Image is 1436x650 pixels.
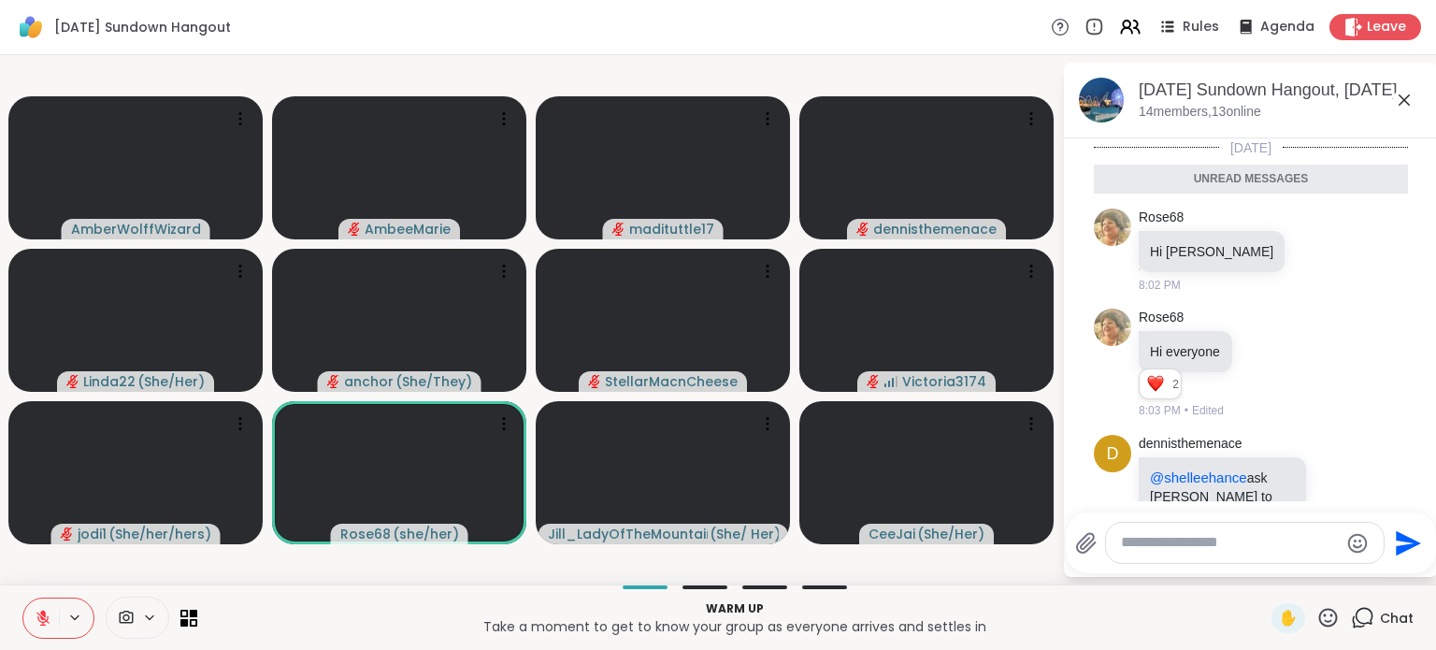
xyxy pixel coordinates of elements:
span: Rules [1183,18,1219,36]
span: audio-muted [348,223,361,236]
p: 14 members, 13 online [1139,103,1261,122]
span: @shelleehance [1150,469,1247,485]
a: Rose68 [1139,309,1184,327]
button: Send [1385,522,1427,564]
a: Rose68 [1139,209,1184,227]
span: audio-muted [66,375,79,388]
span: AmberWolffWizard [71,220,201,238]
div: Unread messages [1094,165,1408,195]
span: audio-muted [612,223,625,236]
span: Edited [1192,402,1224,419]
span: dennisthemenace [873,220,997,238]
span: StellarMacnCheese [605,372,738,391]
img: https://sharewell-space-live.sfo3.digitaloceanspaces.com/user-generated/cd3f7208-5c1d-4ded-b9f4-9... [1094,209,1131,246]
div: [DATE] Sundown Hangout, [DATE] [1139,79,1423,102]
span: Linda22 [83,372,136,391]
span: • [1185,402,1188,419]
img: ShareWell Logomark [15,11,47,43]
span: audio-muted [856,223,869,236]
p: Hi everyone [1150,342,1221,361]
p: Take a moment to get to know your group as everyone arrives and settles in [208,617,1260,636]
span: madituttle17 [629,220,714,238]
p: ask [PERSON_NAME] to open a for uno 930 [1150,469,1295,525]
a: dennisthemenace [1139,435,1242,454]
img: https://sharewell-space-live.sfo3.digitaloceanspaces.com/user-generated/cd3f7208-5c1d-4ded-b9f4-9... [1094,309,1131,346]
span: ✋ [1279,607,1298,629]
span: anchor [344,372,394,391]
span: 8:02 PM [1139,277,1181,294]
span: ( She/Her ) [137,372,205,391]
span: [DATE] [1219,138,1283,157]
span: ( She/her/hers ) [108,525,211,543]
span: ( She/Her ) [917,525,984,543]
button: Emoji picker [1346,532,1369,555]
img: Sunday Sundown Hangout, Sep 14 [1079,78,1124,123]
div: Reaction list [1140,369,1172,399]
span: Leave [1367,18,1406,36]
button: Reactions: love [1145,377,1165,392]
span: 8:03 PM [1139,402,1181,419]
span: AmbeeMarie [365,220,451,238]
p: Warm up [208,600,1260,617]
span: ( She/ Her ) [710,525,778,543]
span: audio-muted [588,375,601,388]
span: audio-muted [61,527,74,541]
span: jodi1 [78,525,107,543]
span: ( she/her ) [393,525,459,543]
span: Chat [1380,609,1414,628]
span: [DATE] Sundown Hangout [54,18,231,36]
span: Victoria3174 [902,372,986,391]
span: 2 [1172,376,1181,393]
span: audio-muted [327,375,340,388]
span: Agenda [1260,18,1314,36]
span: ( She/They ) [395,372,472,391]
p: Hi [PERSON_NAME] [1150,242,1273,261]
textarea: Type your message [1121,533,1339,553]
span: Jill_LadyOfTheMountain [548,525,708,543]
span: d [1107,441,1119,467]
span: audio-muted [867,375,880,388]
span: Rose68 [340,525,391,543]
span: CeeJai [869,525,915,543]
